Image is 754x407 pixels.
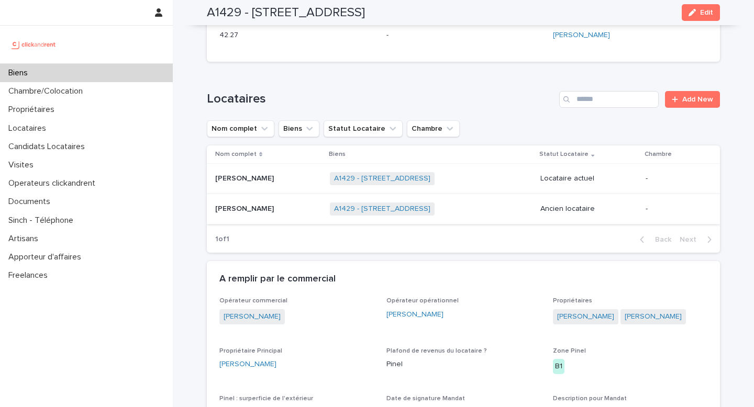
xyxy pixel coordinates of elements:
[540,205,637,213] p: Ancien locataire
[4,234,47,244] p: Artisans
[219,359,276,370] a: [PERSON_NAME]
[680,236,703,243] span: Next
[700,9,713,16] span: Edit
[557,311,614,322] a: [PERSON_NAME]
[631,235,675,244] button: Back
[4,197,59,207] p: Documents
[207,5,365,20] h2: A1429 - [STREET_ADDRESS]
[649,236,671,243] span: Back
[219,395,313,402] span: Pinel : surperficie de l'extérieur
[553,298,592,304] span: Propriétaires
[219,274,336,285] h2: A remplir par le commercial
[553,348,586,354] span: Zone Pinel
[4,270,56,280] p: Freelances
[4,252,90,262] p: Apporteur d'affaires
[386,298,459,304] span: Opérateur opérationnel
[665,91,720,108] a: Add New
[334,174,430,183] a: A1429 - [STREET_ADDRESS]
[4,142,93,152] p: Candidats Locataires
[407,120,460,137] button: Chambre
[207,164,720,194] tr: [PERSON_NAME][PERSON_NAME] A1429 - [STREET_ADDRESS] Locataire actuel-
[4,68,36,78] p: Biens
[4,86,91,96] p: Chambre/Colocation
[386,395,465,402] span: Date de signature Mandat
[207,194,720,224] tr: [PERSON_NAME][PERSON_NAME] A1429 - [STREET_ADDRESS] Ancien locataire-
[625,311,682,322] a: [PERSON_NAME]
[645,149,672,160] p: Chambre
[4,160,42,170] p: Visites
[4,216,82,225] p: Sinch - Téléphone
[559,91,659,108] input: Search
[207,92,555,107] h1: Locataires
[219,348,282,354] span: Propriétaire Principal
[553,395,627,402] span: Description pour Mandat
[386,348,487,354] span: Plafond de revenus du locataire ?
[553,359,564,374] div: B1
[386,359,541,370] p: Pinel
[4,178,104,188] p: Operateurs clickandrent
[4,105,63,115] p: Propriétaires
[219,298,287,304] span: Opérateur commercial
[219,30,374,41] p: 42.27
[279,120,319,137] button: Biens
[682,4,720,21] button: Edit
[329,149,346,160] p: Biens
[207,227,238,252] p: 1 of 1
[215,172,276,183] p: [PERSON_NAME]
[386,309,443,320] a: [PERSON_NAME]
[675,235,720,244] button: Next
[215,202,276,213] p: [PERSON_NAME]
[334,205,430,213] a: A1429 - [STREET_ADDRESS]
[8,34,59,55] img: UCB0brd3T0yccxBKYDjQ
[539,149,589,160] p: Statut Locataire
[553,30,610,41] a: [PERSON_NAME]
[224,311,281,322] a: [PERSON_NAME]
[646,174,703,183] p: -
[646,205,703,213] p: -
[4,123,54,133] p: Locataires
[386,30,541,41] p: -
[215,149,257,160] p: Nom complet
[207,120,274,137] button: Nom complet
[324,120,403,137] button: Statut Locataire
[540,174,637,183] p: Locataire actuel
[682,96,713,103] span: Add New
